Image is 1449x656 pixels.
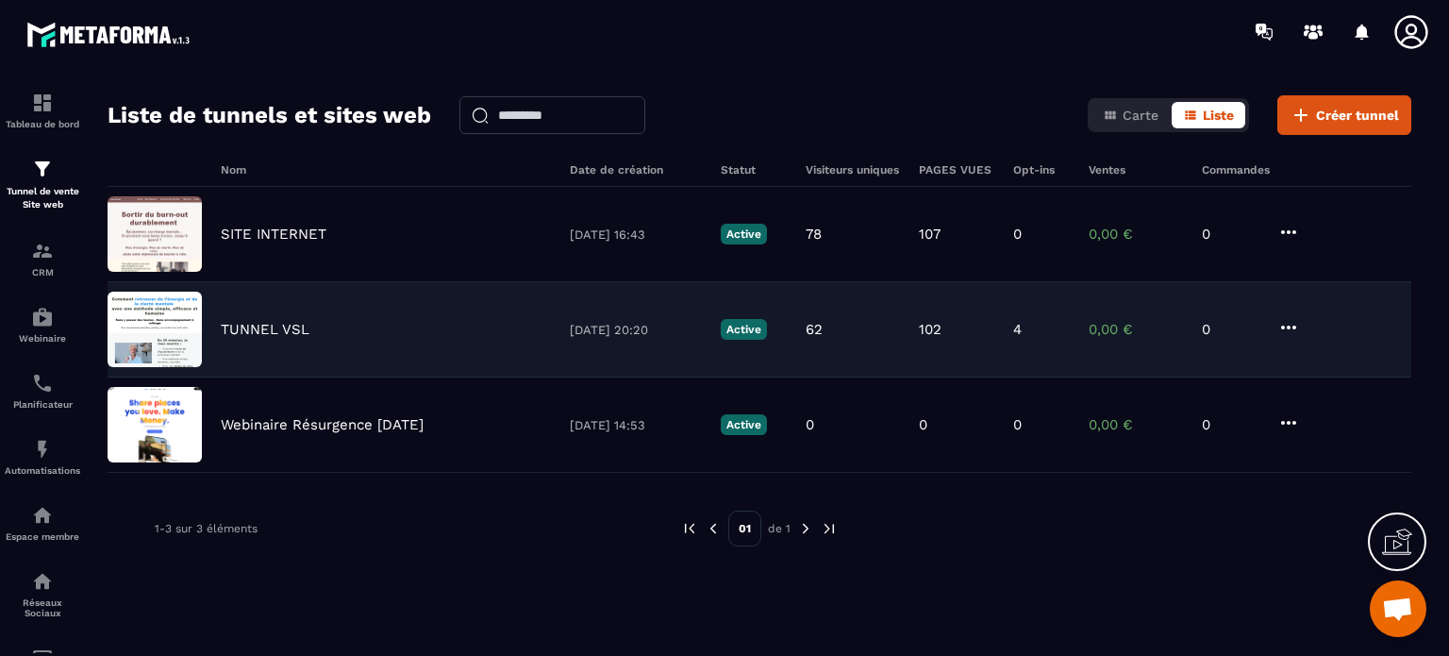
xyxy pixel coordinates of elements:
p: Webinaire [5,333,80,344]
img: image [108,292,202,367]
p: [DATE] 14:53 [570,418,702,432]
p: de 1 [768,521,791,536]
p: 62 [806,321,823,338]
img: image [108,196,202,272]
p: 78 [806,226,822,243]
p: SITE INTERNET [221,226,326,243]
p: Active [721,319,767,340]
p: 0 [919,416,927,433]
p: Réseaux Sociaux [5,597,80,618]
h2: Liste de tunnels et sites web [108,96,431,134]
p: Webinaire Résurgence [DATE] [221,416,424,433]
img: next [797,520,814,537]
img: next [821,520,838,537]
img: formation [31,158,54,180]
p: 0 [806,416,814,433]
a: formationformationTableau de bord [5,77,80,143]
p: Espace membre [5,531,80,542]
button: Créer tunnel [1277,95,1411,135]
span: Liste [1203,108,1234,123]
a: formationformationTunnel de vente Site web [5,143,80,226]
p: 107 [919,226,941,243]
p: CRM [5,267,80,278]
p: 0,00 € [1089,226,1183,243]
h6: Nom [221,163,551,177]
p: 0 [1202,321,1258,338]
span: Carte [1123,108,1158,123]
p: Tableau de bord [5,119,80,129]
h6: Statut [721,163,787,177]
img: automations [31,438,54,461]
p: Automatisations [5,465,80,476]
p: 0 [1202,226,1258,243]
p: Planificateur [5,399,80,410]
p: 102 [919,321,941,338]
h6: Ventes [1089,163,1183,177]
a: schedulerschedulerPlanificateur [5,358,80,424]
h6: Date de création [570,163,702,177]
p: Active [721,414,767,435]
a: formationformationCRM [5,226,80,292]
a: automationsautomationsAutomatisations [5,424,80,490]
p: Tunnel de vente Site web [5,185,80,211]
p: 0 [1202,416,1258,433]
button: Liste [1172,102,1245,128]
h6: Commandes [1202,163,1270,177]
img: social-network [31,570,54,593]
img: prev [681,520,698,537]
p: Active [721,224,767,244]
p: [DATE] 20:20 [570,323,702,337]
img: prev [705,520,722,537]
p: TUNNEL VSL [221,321,309,338]
a: automationsautomationsWebinaire [5,292,80,358]
img: formation [31,92,54,114]
img: image [108,387,202,463]
img: logo [26,17,196,52]
h6: PAGES VUES [919,163,994,177]
img: formation [31,240,54,262]
h6: Visiteurs uniques [806,163,900,177]
p: 01 [728,511,761,547]
div: Ouvrir le chat [1370,580,1426,637]
button: Carte [1091,102,1170,128]
p: 0,00 € [1089,321,1183,338]
a: automationsautomationsEspace membre [5,490,80,556]
img: automations [31,504,54,527]
p: 4 [1013,321,1022,338]
img: automations [31,306,54,328]
img: scheduler [31,372,54,395]
p: 0,00 € [1089,416,1183,433]
p: 0 [1013,226,1022,243]
h6: Opt-ins [1013,163,1070,177]
p: 1-3 sur 3 éléments [155,522,258,535]
span: Créer tunnel [1316,106,1399,125]
p: [DATE] 16:43 [570,227,702,242]
p: 0 [1013,416,1022,433]
a: social-networksocial-networkRéseaux Sociaux [5,556,80,632]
